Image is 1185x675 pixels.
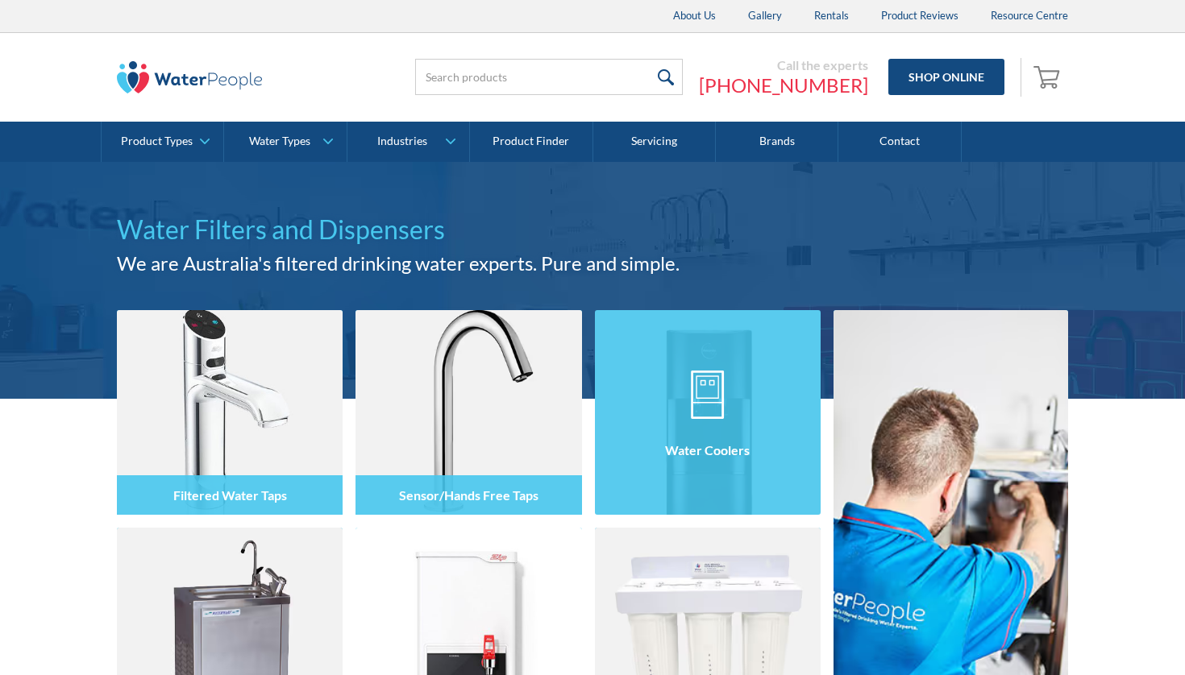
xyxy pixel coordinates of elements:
img: The Water People [117,61,262,93]
a: Open empty cart [1029,58,1068,97]
input: Search products [415,59,683,95]
div: Industries [377,135,427,148]
a: Product Types [102,122,223,162]
img: shopping cart [1033,64,1064,89]
div: Call the experts [699,57,868,73]
h4: Water Coolers [665,442,750,458]
div: Product Types [121,135,193,148]
a: Shop Online [888,59,1004,95]
a: Product Finder [470,122,592,162]
a: Water Types [224,122,346,162]
h4: Sensor/Hands Free Taps [399,487,538,503]
img: Filtered Water Taps [117,310,343,515]
h4: Filtered Water Taps [173,487,287,503]
a: Servicing [593,122,716,162]
div: Water Types [249,135,310,148]
a: Industries [347,122,469,162]
a: Contact [838,122,961,162]
a: Brands [716,122,838,162]
a: [PHONE_NUMBER] [699,73,868,97]
img: Water Coolers [595,310,821,515]
img: Sensor/Hands Free Taps [355,310,581,515]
